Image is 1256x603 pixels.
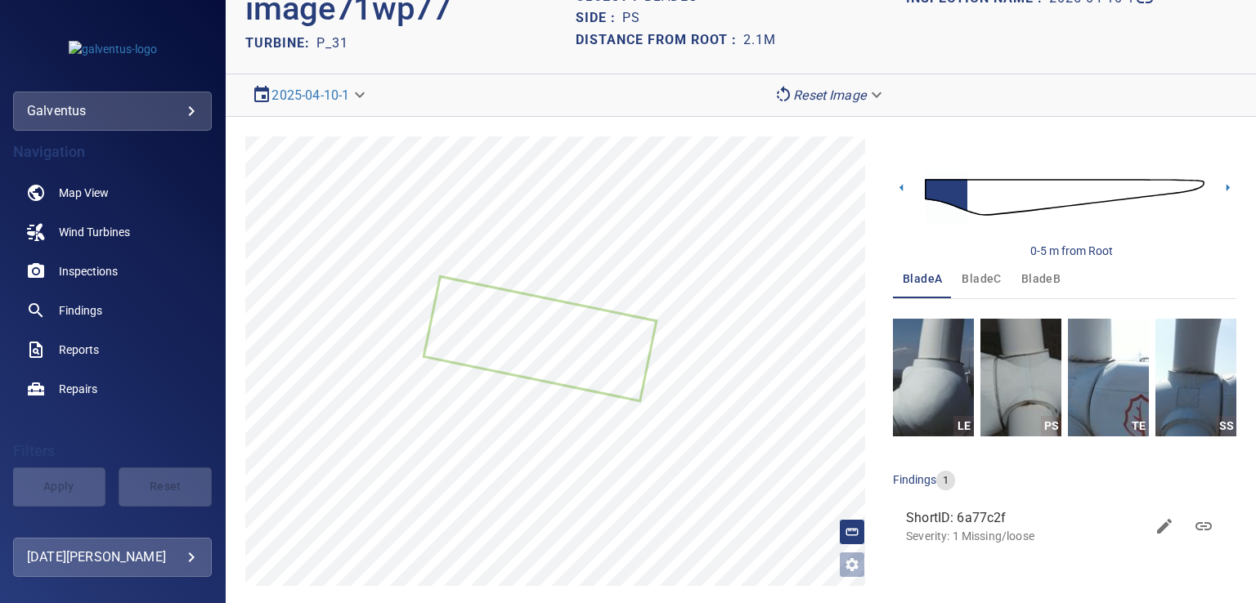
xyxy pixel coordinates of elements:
img: galventus-logo [69,41,157,57]
div: Reset Image [767,81,892,109]
div: TE [1128,416,1149,436]
div: 2025-04-10-1 [245,81,375,109]
a: map noActive [13,173,212,212]
div: [DATE][PERSON_NAME] [27,544,198,570]
a: findings noActive [13,291,212,330]
button: Open image filters and tagging options [839,552,865,578]
div: galventus [13,92,212,131]
img: d [925,163,1204,231]
span: Map View [59,185,109,201]
span: bladeB [1021,269,1061,289]
span: bladeA [903,269,942,289]
a: windturbines noActive [13,212,212,252]
div: LE [953,416,974,436]
a: TE [1068,319,1149,436]
a: LE [893,319,974,436]
p: Severity: 1 Missing/loose [906,528,1145,544]
a: SS [1155,319,1236,436]
h4: Filters [13,443,212,459]
span: Repairs [59,381,97,397]
span: bladeC [962,269,1001,289]
a: reports noActive [13,330,212,369]
span: Wind Turbines [59,224,130,240]
h1: 2.1m [743,33,776,48]
h1: Side : [576,11,622,26]
a: inspections noActive [13,252,212,291]
span: Findings [59,302,102,319]
a: 2025-04-10-1 [271,87,349,103]
h2: P_31 [316,35,348,51]
a: PS [980,319,1061,436]
div: PS [1041,416,1061,436]
span: Reports [59,342,99,358]
h1: Distance from root : [576,33,743,48]
h4: Navigation [13,144,212,160]
span: Inspections [59,263,118,279]
em: Reset Image [793,87,866,103]
div: 0-5 m from Root [1030,243,1113,259]
span: 1 [936,473,955,489]
a: repairs noActive [13,369,212,409]
div: SS [1216,416,1236,436]
div: galventus [27,98,198,124]
span: ShortID: 6a77c2f [906,508,1145,528]
h1: PS [622,11,640,26]
h2: TURBINE: [245,35,316,51]
span: findings [893,473,936,486]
